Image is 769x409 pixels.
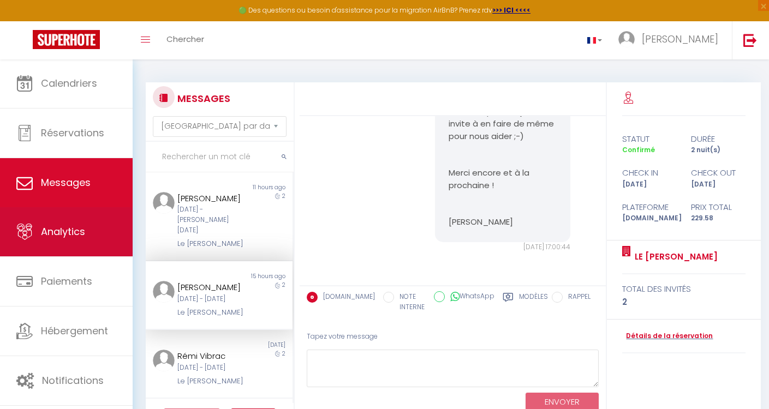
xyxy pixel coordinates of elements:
[153,192,175,214] img: ...
[519,292,548,314] label: Modèles
[622,331,713,341] a: Détails de la réservation
[219,272,292,281] div: 15 hours ago
[177,294,249,304] div: [DATE] - [DATE]
[318,292,375,304] label: [DOMAIN_NAME]
[492,5,530,15] a: >>> ICI <<<<
[631,250,718,263] a: Le [PERSON_NAME]
[219,183,292,192] div: 11 hours ago
[618,31,635,47] img: ...
[177,350,249,363] div: Rémi Vibrac
[33,30,100,49] img: Super Booking
[642,32,718,46] span: [PERSON_NAME]
[158,21,212,59] a: Chercher
[282,350,285,358] span: 2
[622,282,745,296] div: total des invités
[622,145,655,154] span: Confirmé
[175,86,230,111] h3: MESSAGES
[615,179,684,190] div: [DATE]
[177,363,249,373] div: [DATE] - [DATE]
[445,291,494,303] label: WhatsApp
[282,281,285,289] span: 2
[41,324,108,338] span: Hébergement
[615,213,684,224] div: [DOMAIN_NAME]
[449,167,557,191] p: Merci encore et à la prochaine !
[610,21,732,59] a: ... [PERSON_NAME]
[177,192,249,205] div: [PERSON_NAME]
[177,281,249,294] div: [PERSON_NAME]
[684,213,753,224] div: 229.58
[41,225,85,238] span: Analytics
[449,216,557,228] p: [PERSON_NAME]
[41,76,97,90] span: Calendriers
[146,142,294,172] input: Rechercher un mot clé
[153,281,175,303] img: ...
[177,307,249,318] div: Le [PERSON_NAME]
[684,179,753,190] div: [DATE]
[394,292,426,312] label: NOTE INTERNE
[307,323,599,350] div: Tapez votre message
[563,292,591,304] label: RAPPEL
[684,145,753,155] div: 2 nuit(s)
[153,350,175,371] img: ...
[42,374,104,387] span: Notifications
[684,166,753,179] div: check out
[615,166,684,179] div: check in
[622,296,745,309] div: 2
[41,274,92,288] span: Paiements
[166,33,204,45] span: Chercher
[282,192,285,200] span: 2
[41,176,91,189] span: Messages
[177,204,249,236] div: [DATE] - [PERSON_NAME][DATE]
[615,133,684,146] div: statut
[684,201,753,214] div: Prix total
[743,33,757,47] img: logout
[615,201,684,214] div: Plateforme
[177,376,249,387] div: Le [PERSON_NAME]
[177,238,249,249] div: Le [PERSON_NAME]
[684,133,753,146] div: durée
[435,242,570,252] div: [DATE] 17:00:44
[219,341,292,350] div: [DATE]
[41,126,104,140] span: Réservations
